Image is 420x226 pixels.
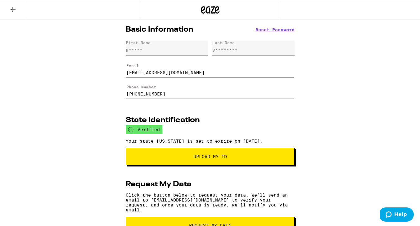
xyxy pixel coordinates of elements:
div: Last Name [212,41,235,45]
h2: Basic Information [126,26,193,33]
form: Edit Phone Number [126,80,295,101]
label: Phone Number [126,85,156,89]
label: Email [126,64,139,68]
span: Upload My ID [193,154,227,159]
div: First Name [126,41,151,45]
button: Upload My ID [126,148,295,165]
h2: Request My Data [126,181,192,188]
p: Your state [US_STATE] is set to expire on [DATE]. [126,139,295,144]
div: verified [126,125,162,134]
form: Edit Email Address [126,58,295,80]
iframe: Opens a widget where you can find more information [380,207,414,223]
button: Reset Password [255,28,295,32]
h2: State Identification [126,117,200,124]
p: Click the button below to request your data. We'll send an email to [EMAIL_ADDRESS][DOMAIN_NAME] ... [126,193,295,212]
